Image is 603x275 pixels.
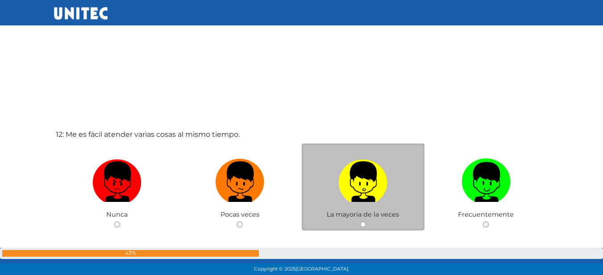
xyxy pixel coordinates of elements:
[2,250,259,257] div: 43%
[216,155,265,202] img: Pocas veces
[54,7,108,20] img: UNITEC
[295,266,349,272] span: [GEOGRAPHIC_DATA].
[92,155,141,202] img: Nunca
[327,210,399,218] span: La mayoria de la veces
[106,210,128,218] span: Nunca
[220,210,259,218] span: Pocas veces
[458,210,514,218] span: Frecuentemente
[462,155,511,202] img: Frecuentemente
[56,129,240,140] label: 12: Me es fácil atender varias cosas al mismo tiempo.
[338,155,387,202] img: La mayoria de la veces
